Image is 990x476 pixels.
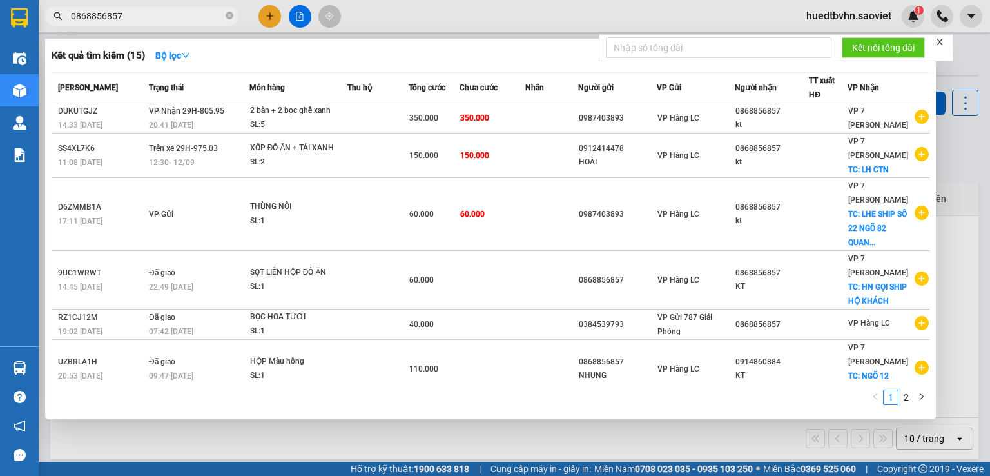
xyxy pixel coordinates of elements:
[409,114,438,123] span: 350.000
[918,393,926,401] span: right
[149,121,193,130] span: 20:41 [DATE]
[249,83,285,92] span: Món hàng
[409,210,434,219] span: 60.000
[657,210,699,219] span: VP Hàng LC
[149,372,193,381] span: 09:47 [DATE]
[58,327,102,336] span: 19:02 [DATE]
[460,151,489,160] span: 150.000
[58,158,102,167] span: 11:08 [DATE]
[898,390,914,405] li: 2
[13,148,26,162] img: solution-icon
[657,364,699,373] span: VP Hàng LC
[226,10,233,23] span: close-circle
[11,8,28,28] img: logo-vxr
[58,104,145,118] div: DUKUTGJZ
[915,361,929,375] span: plus-circle
[735,280,808,293] div: KT
[842,37,925,58] button: Kết nối tổng đài
[58,121,102,130] span: 14:33 [DATE]
[250,324,347,339] div: SL: 1
[13,116,26,130] img: warehouse-icon
[735,214,808,228] div: kt
[868,390,883,405] button: left
[14,449,26,461] span: message
[848,83,879,92] span: VP Nhận
[58,283,102,292] span: 14:45 [DATE]
[657,151,699,160] span: VP Hàng LC
[250,155,347,170] div: SL: 2
[735,355,808,369] div: 0914860884
[915,272,929,286] span: plus-circle
[149,283,193,292] span: 22:49 [DATE]
[657,313,712,336] span: VP Gửi 787 Giải Phóng
[848,343,908,366] span: VP 7 [PERSON_NAME]
[58,372,102,381] span: 20:53 [DATE]
[52,49,145,63] h3: Kết quả tìm kiếm ( 15 )
[848,137,908,160] span: VP 7 [PERSON_NAME]
[915,110,929,124] span: plus-circle
[735,118,808,132] div: kt
[53,12,63,21] span: search
[852,41,915,55] span: Kết nối tổng đài
[578,83,614,92] span: Người gửi
[13,52,26,65] img: warehouse-icon
[525,83,544,92] span: Nhãn
[657,83,681,92] span: VP Gửi
[149,357,175,366] span: Đã giao
[809,76,835,99] span: TT xuất HĐ
[735,83,777,92] span: Người nhận
[409,151,438,160] span: 150.000
[735,266,808,280] div: 0868856857
[409,83,445,92] span: Tổng cước
[915,316,929,330] span: plus-circle
[579,208,655,221] div: 0987403893
[460,83,498,92] span: Chưa cước
[579,318,655,332] div: 0384539793
[145,45,200,66] button: Bộ lọcdown
[58,266,145,280] div: 9UG1WRWT
[579,273,655,287] div: 0868856857
[914,390,929,405] li: Next Page
[899,390,913,404] a: 2
[58,83,118,92] span: [PERSON_NAME]
[735,369,808,382] div: KT
[914,390,929,405] button: right
[250,280,347,294] div: SL: 1
[848,319,890,328] span: VP Hàng LC
[579,355,655,369] div: 0868856857
[347,83,372,92] span: Thu hộ
[915,206,929,220] span: plus-circle
[149,210,173,219] span: VP Gửi
[149,158,195,167] span: 12:30 - 12/09
[250,266,347,280] div: SỌT LIỀN HỘP ĐỒ ĂN
[657,275,699,284] span: VP Hàng LC
[460,210,485,219] span: 60.000
[409,364,438,373] span: 110.000
[848,372,908,395] span: TC: NGÕ 12 [PERSON_NAME]
[250,118,347,132] div: SL: 5
[250,104,347,118] div: 2 bàn + 2 bọc ghế xanh
[58,142,145,155] div: SS4XL7K6
[250,369,347,383] div: SL: 1
[915,147,929,161] span: plus-circle
[735,318,808,332] div: 0868856857
[579,369,655,382] div: NHUNG
[58,355,145,369] div: UZBRLA1H
[579,112,655,125] div: 0987403893
[606,37,831,58] input: Nhập số tổng đài
[735,155,808,169] div: kt
[149,327,193,336] span: 07:42 [DATE]
[14,391,26,403] span: question-circle
[848,283,907,306] span: TC: HN GỌI SHIP HỘ KHÁCH
[13,361,26,375] img: warehouse-icon
[884,390,898,404] a: 1
[871,393,879,401] span: left
[935,37,944,46] span: close
[250,200,347,214] div: THÙNG NỒI
[226,12,233,19] span: close-circle
[58,217,102,226] span: 17:11 [DATE]
[735,201,808,214] div: 0868856857
[735,104,808,118] div: 0868856857
[250,141,347,155] div: XỐP ĐỒ ĂN + TẢI XANH
[181,51,190,60] span: down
